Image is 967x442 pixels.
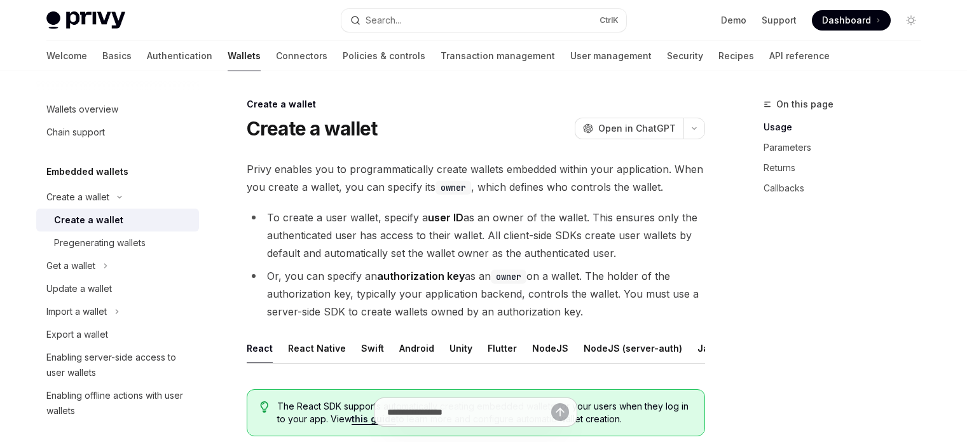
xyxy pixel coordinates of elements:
a: User management [570,41,652,71]
div: Enabling server-side access to user wallets [46,350,191,380]
div: Get a wallet [46,258,95,273]
button: Send message [551,403,569,421]
a: Returns [764,158,931,178]
span: Ctrl K [600,15,619,25]
a: Wallets overview [36,98,199,121]
a: Pregenerating wallets [36,231,199,254]
button: Open in ChatGPT [575,118,683,139]
code: owner [491,270,526,284]
a: Welcome [46,41,87,71]
a: Policies & controls [343,41,425,71]
span: Privy enables you to programmatically create wallets embedded within your application. When you c... [247,160,705,196]
div: Update a wallet [46,281,112,296]
a: Connectors [276,41,327,71]
a: Update a wallet [36,277,199,300]
a: Support [762,14,797,27]
button: Flutter [488,333,517,363]
a: Transaction management [441,41,555,71]
button: React Native [288,333,346,363]
a: Demo [721,14,746,27]
a: Wallets [228,41,261,71]
button: Unity [449,333,472,363]
a: Recipes [718,41,754,71]
h5: Embedded wallets [46,164,128,179]
button: React [247,333,273,363]
button: Get a wallet [36,254,199,277]
div: Wallets overview [46,102,118,117]
a: Enabling server-side access to user wallets [36,346,199,384]
a: Create a wallet [36,209,199,231]
a: Callbacks [764,178,931,198]
a: API reference [769,41,830,71]
button: NodeJS [532,333,568,363]
strong: user ID [428,211,463,224]
img: light logo [46,11,125,29]
button: Import a wallet [36,300,199,323]
span: On this page [776,97,833,112]
button: Java [697,333,720,363]
div: Create a wallet [54,212,123,228]
a: Parameters [764,137,931,158]
button: NodeJS (server-auth) [584,333,682,363]
a: Usage [764,117,931,137]
div: Pregenerating wallets [54,235,146,251]
a: Chain support [36,121,199,144]
button: Android [399,333,434,363]
button: Search...CtrlK [341,9,626,32]
div: Create a wallet [46,190,109,205]
li: To create a user wallet, specify a as an owner of the wallet. This ensures only the authenticated... [247,209,705,262]
li: Or, you can specify an as an on a wallet. The holder of the authorization key, typically your app... [247,267,705,321]
input: Ask a question... [387,398,551,426]
a: Basics [102,41,132,71]
div: Import a wallet [46,304,107,319]
h1: Create a wallet [247,117,378,140]
div: Chain support [46,125,105,140]
code: owner [435,181,471,195]
a: Dashboard [812,10,891,31]
span: Open in ChatGPT [598,122,676,135]
button: Toggle dark mode [901,10,921,31]
div: Create a wallet [247,98,705,111]
a: Enabling offline actions with user wallets [36,384,199,422]
div: Search... [366,13,401,28]
span: Dashboard [822,14,871,27]
button: Swift [361,333,384,363]
button: Create a wallet [36,186,199,209]
a: Export a wallet [36,323,199,346]
strong: authorization key [377,270,465,282]
div: Export a wallet [46,327,108,342]
div: Enabling offline actions with user wallets [46,388,191,418]
a: Security [667,41,703,71]
a: Authentication [147,41,212,71]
